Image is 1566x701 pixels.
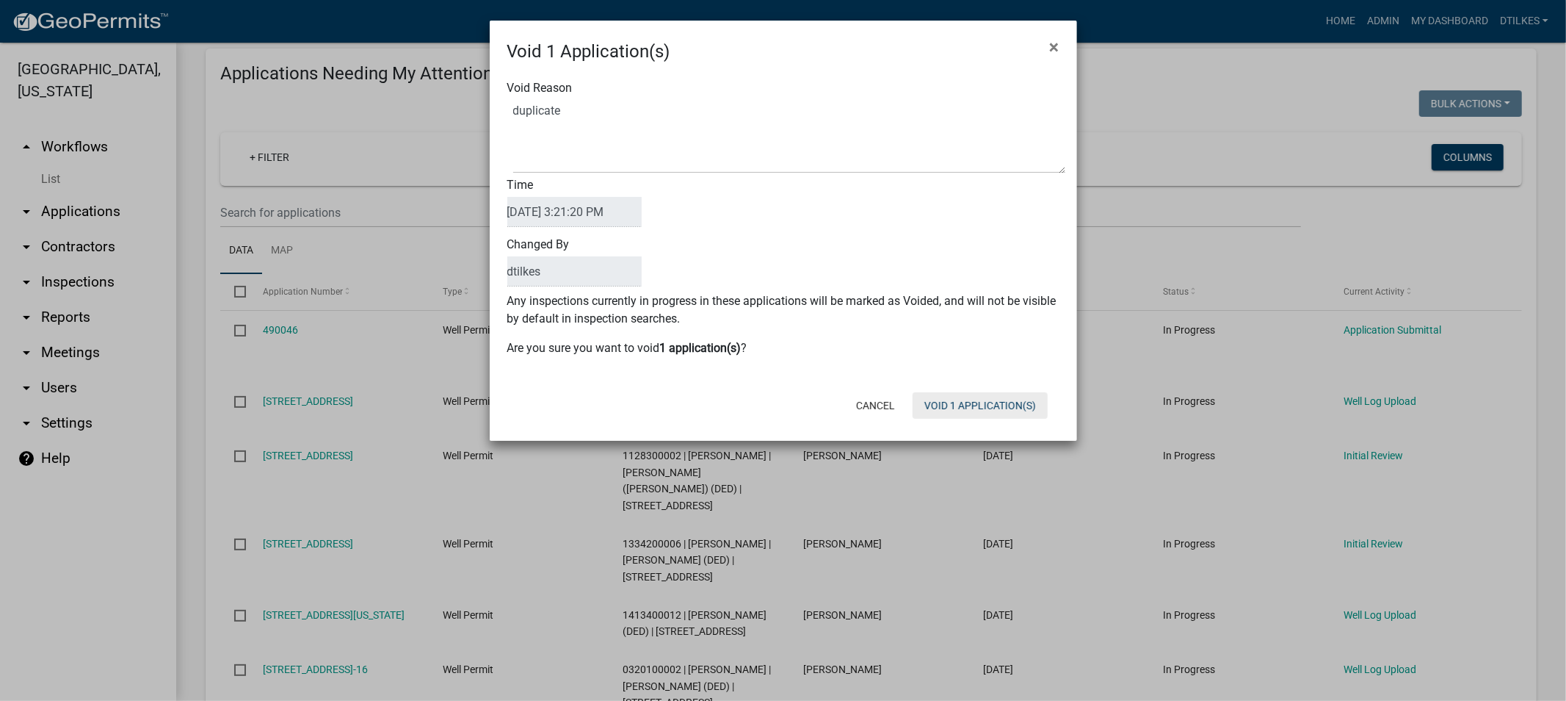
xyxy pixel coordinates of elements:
b: 1 application(s) [660,341,742,355]
h4: Void 1 Application(s) [507,38,670,65]
label: Changed By [507,239,642,287]
button: Close [1038,26,1071,68]
textarea: Void Reason [513,100,1065,173]
p: Any inspections currently in progress in these applications will be marked as Voided, and will no... [507,292,1059,328]
span: × [1050,37,1059,57]
input: DateTime [507,197,642,227]
p: Are you sure you want to void ? [507,339,1059,357]
input: BulkActionUser [507,256,642,287]
button: Void 1 Application(s) [913,392,1048,419]
label: Time [507,179,642,227]
label: Void Reason [507,82,573,94]
button: Cancel [844,392,907,419]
